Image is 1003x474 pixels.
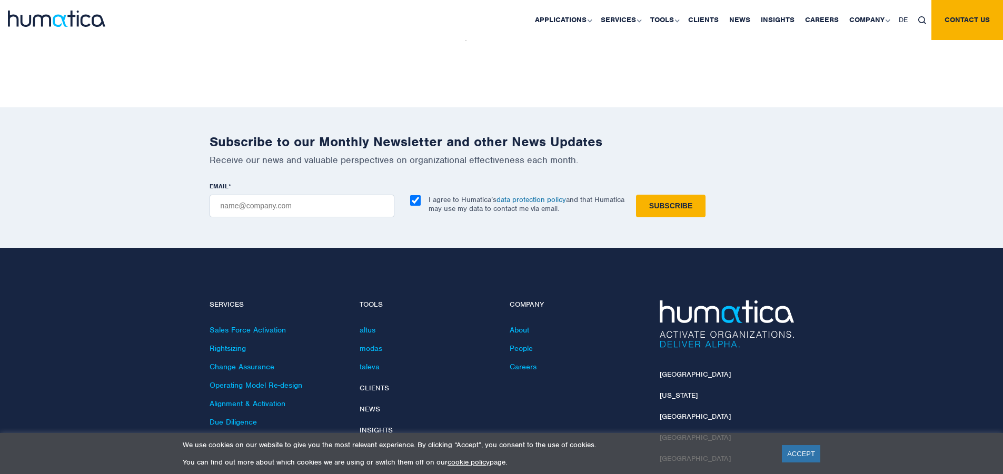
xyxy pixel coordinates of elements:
[360,325,375,335] a: altus
[636,195,706,217] input: Subscribe
[660,370,731,379] a: [GEOGRAPHIC_DATA]
[210,399,285,408] a: Alignment & Activation
[510,300,644,309] h4: Company
[210,182,229,190] span: EMAIL
[183,440,769,449] p: We use cookies on our website to give you the most relevant experience. By clicking “Accept”, you...
[8,11,105,27] img: logo
[210,325,286,335] a: Sales Force Activation
[410,195,421,206] input: I agree to Humatica’sdata protection policyand that Humatica may use my data to contact me via em...
[510,325,529,335] a: About
[210,154,794,166] p: Receive our news and valuable perspectives on organizational effectiveness each month.
[183,458,769,467] p: You can find out more about which cookies we are using or switch them off on our page.
[510,344,533,353] a: People
[660,391,698,400] a: [US_STATE]
[210,380,302,390] a: Operating Model Re-design
[899,15,908,24] span: DE
[210,300,344,309] h4: Services
[496,195,566,204] a: data protection policy
[429,195,624,213] p: I agree to Humatica’s and that Humatica may use my data to contact me via email.
[210,362,274,371] a: Change Assurance
[782,445,820,462] a: ACCEPT
[660,300,794,348] img: Humatica
[360,300,494,309] h4: Tools
[918,16,926,24] img: search_icon
[360,405,380,414] a: News
[210,417,257,427] a: Due Diligence
[210,195,394,217] input: name@company.com
[210,344,246,353] a: Rightsizing
[360,362,380,371] a: taleva
[360,426,393,435] a: Insights
[360,384,389,392] a: Clients
[210,134,794,150] h2: Subscribe to our Monthly Newsletter and other News Updates
[360,344,382,353] a: modas
[448,458,490,467] a: cookie policy
[660,412,731,421] a: [GEOGRAPHIC_DATA]
[510,362,537,371] a: Careers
